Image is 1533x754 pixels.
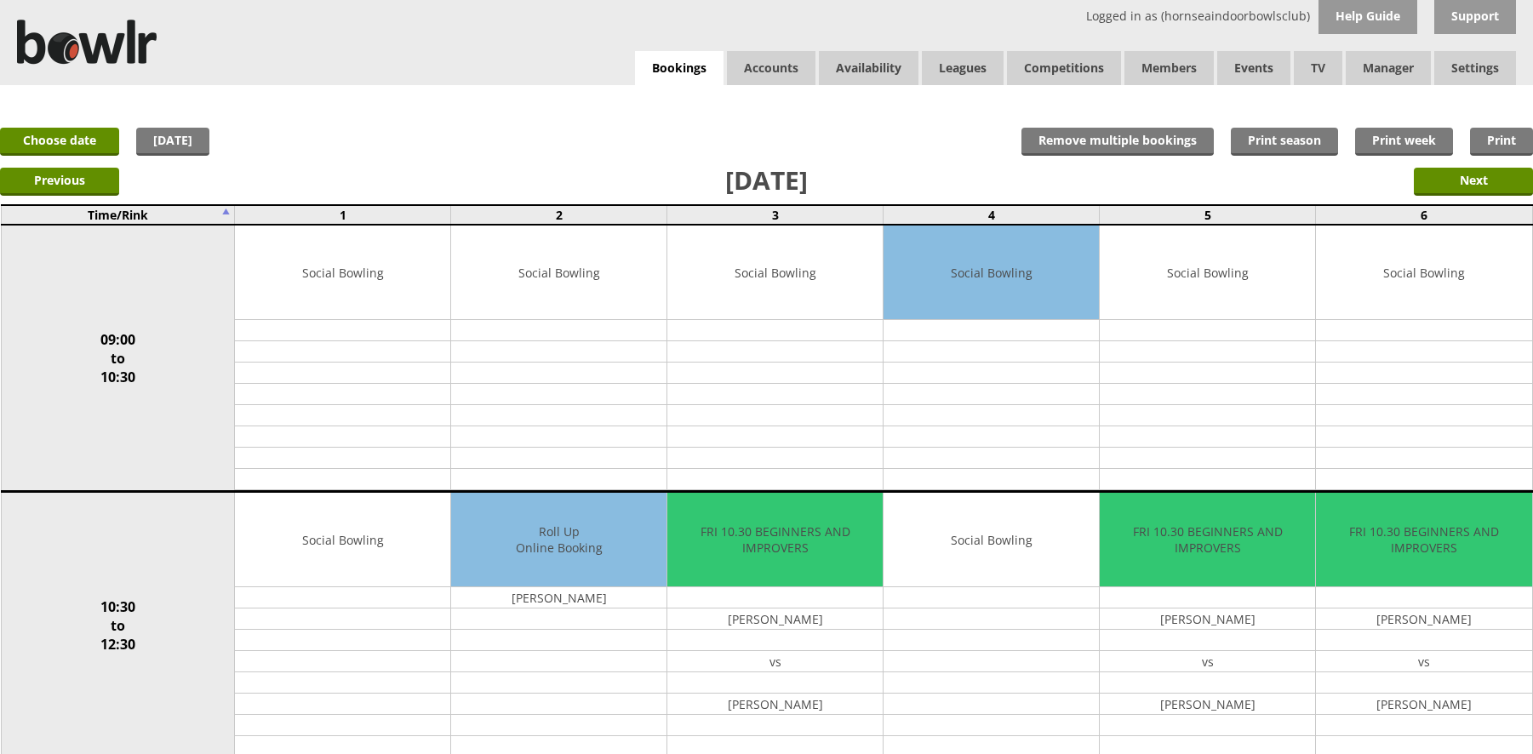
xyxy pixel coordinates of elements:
[1355,128,1453,156] a: Print week
[667,226,883,320] td: Social Bowling
[1316,608,1531,630] td: [PERSON_NAME]
[667,205,884,225] td: 3
[635,51,724,86] a: Bookings
[667,694,883,715] td: [PERSON_NAME]
[1100,226,1315,320] td: Social Bowling
[884,205,1100,225] td: 4
[727,51,815,85] span: Accounts
[884,493,1099,587] td: Social Bowling
[667,651,883,672] td: vs
[451,205,667,225] td: 2
[1124,51,1214,85] span: Members
[1,225,235,492] td: 09:00 to 10:30
[1316,493,1531,587] td: FRI 10.30 BEGINNERS AND IMPROVERS
[1434,51,1516,85] span: Settings
[1100,651,1315,672] td: vs
[1100,608,1315,630] td: [PERSON_NAME]
[1316,694,1531,715] td: [PERSON_NAME]
[1346,51,1431,85] span: Manager
[922,51,1004,85] a: Leagues
[1021,128,1214,156] input: Remove multiple bookings
[1316,651,1531,672] td: vs
[1217,51,1290,85] a: Events
[451,493,666,587] td: Roll Up Online Booking
[1316,226,1531,320] td: Social Bowling
[1231,128,1338,156] a: Print season
[1100,493,1315,587] td: FRI 10.30 BEGINNERS AND IMPROVERS
[451,226,666,320] td: Social Bowling
[1470,128,1533,156] a: Print
[819,51,918,85] a: Availability
[1294,51,1342,85] span: TV
[235,493,450,587] td: Social Bowling
[1007,51,1121,85] a: Competitions
[667,608,883,630] td: [PERSON_NAME]
[451,587,666,608] td: [PERSON_NAME]
[667,493,883,587] td: FRI 10.30 BEGINNERS AND IMPROVERS
[884,226,1099,320] td: Social Bowling
[1,205,235,225] td: Time/Rink
[1414,168,1533,196] input: Next
[1100,694,1315,715] td: [PERSON_NAME]
[235,226,450,320] td: Social Bowling
[1316,205,1532,225] td: 6
[1100,205,1316,225] td: 5
[136,128,209,156] a: [DATE]
[235,205,451,225] td: 1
